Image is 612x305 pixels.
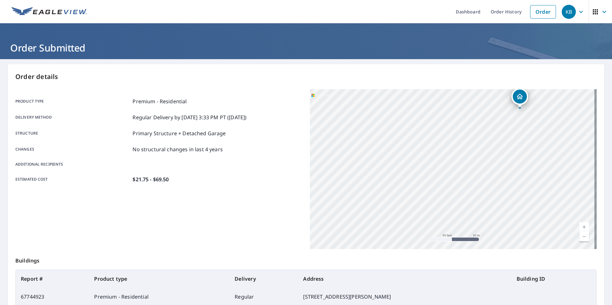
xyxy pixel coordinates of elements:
[579,222,589,232] a: Current Level 19, Zoom In
[133,176,169,183] p: $21.75 - $69.50
[15,129,130,137] p: Structure
[15,72,597,82] p: Order details
[15,161,130,167] p: Additional recipients
[15,145,130,153] p: Changes
[579,232,589,241] a: Current Level 19, Zoom Out
[16,270,89,288] th: Report #
[15,98,130,105] p: Product type
[8,41,604,54] h1: Order Submitted
[133,98,187,105] p: Premium - Residential
[511,88,528,108] div: Dropped pin, building 1, Residential property, 1512 Sonora Dr Mcpherson, KS 67460
[15,176,130,183] p: Estimated cost
[89,270,229,288] th: Product type
[298,270,511,288] th: Address
[15,249,597,270] p: Buildings
[562,5,576,19] div: KB
[15,113,130,121] p: Delivery method
[511,270,596,288] th: Building ID
[133,145,223,153] p: No structural changes in last 4 years
[530,5,556,19] a: Order
[133,113,246,121] p: Regular Delivery by [DATE] 3:33 PM PT ([DATE])
[12,7,87,17] img: EV Logo
[133,129,226,137] p: Primary Structure + Detached Garage
[229,270,298,288] th: Delivery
